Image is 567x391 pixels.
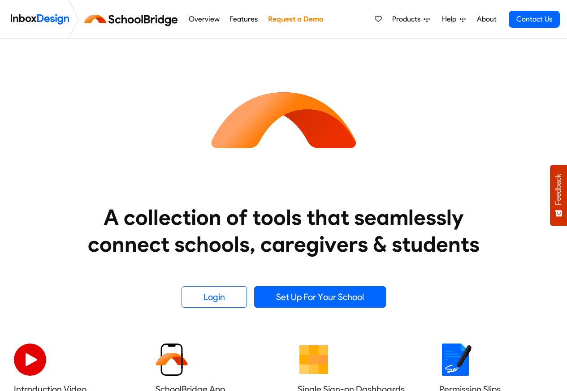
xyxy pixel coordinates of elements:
a: Request a Demo [265,10,325,28]
a: Login [182,286,247,308]
button: Feedback - Show survey [550,165,567,226]
a: About [474,10,499,28]
img: schoolbridge logo [82,9,183,30]
img: 2022_01_13_icon_grid.svg [298,344,330,376]
a: Products [389,10,433,28]
a: Features [227,10,260,28]
img: icon_schoolbridge.svg [203,39,364,200]
span: Feedback [554,174,563,205]
a: Help [438,10,469,28]
span: Products [392,14,424,25]
img: 2022_01_18_icon_signature.svg [439,344,472,376]
img: 2022_01_13_icon_sb_app.svg [156,344,188,376]
a: Overview [186,10,222,28]
heading: A collection of tools that seamlessly connect schools, caregivers & students [71,204,497,258]
span: Help [442,14,460,25]
a: Contact Us [509,11,560,28]
img: 2022_07_11_icon_video_playback.svg [14,344,46,376]
a: Set Up For Your School [254,286,386,308]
